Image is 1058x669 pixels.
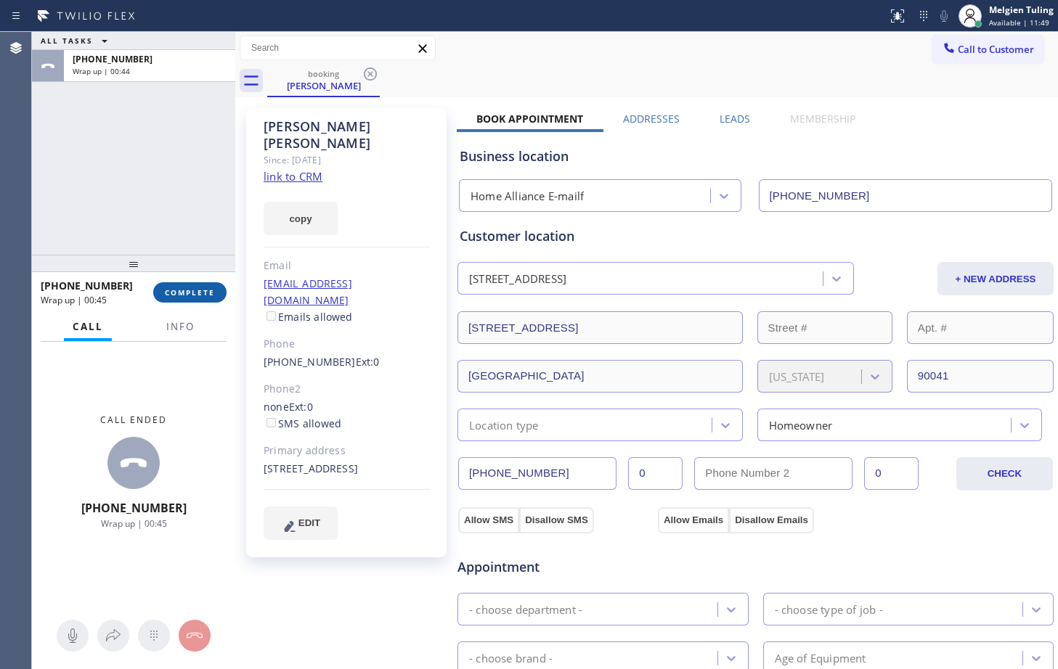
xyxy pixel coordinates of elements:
[264,152,430,168] div: Since: [DATE]
[41,294,107,306] span: Wrap up | 00:45
[932,36,1043,63] button: Call to Customer
[179,620,211,652] button: Hang up
[775,601,883,617] div: - choose type of job -
[64,313,112,341] button: Call
[73,66,130,76] span: Wrap up | 00:44
[864,457,919,490] input: Ext. 2
[457,557,654,577] span: Appointment
[264,258,430,274] div: Email
[264,381,430,398] div: Phone2
[264,169,322,184] a: link to CRM
[989,4,1054,16] div: Melgien Tuling
[956,457,1053,491] button: CHECK
[469,649,553,666] div: - choose brand -
[757,311,892,344] input: Street #
[457,360,743,393] input: City
[356,355,380,369] span: Ext: 0
[264,310,353,324] label: Emails allowed
[97,620,129,652] button: Open directory
[165,287,215,297] span: COMPLETE
[73,53,152,65] span: [PHONE_NUMBER]
[264,118,430,152] div: [PERSON_NAME] [PERSON_NAME]
[775,649,866,666] div: Age of Equipment
[81,500,187,516] span: [PHONE_NUMBER]
[623,112,680,126] label: Addresses
[73,320,103,333] span: Call
[937,262,1054,295] button: + NEW ADDRESS
[469,601,582,617] div: - choose department -
[907,311,1054,344] input: Apt. #
[100,414,167,426] span: Call ended
[101,517,167,530] span: Wrap up | 00:45
[458,507,519,533] button: Allow SMS
[469,416,539,433] div: Location type
[289,400,313,414] span: Ext: 0
[471,188,584,205] div: Home Alliance E-mailf
[759,179,1053,212] input: Phone Number
[41,279,133,292] span: [PHONE_NUMBER]
[166,320,195,333] span: Info
[57,620,89,652] button: Mute
[138,620,170,652] button: Open dialpad
[769,416,833,433] div: Homeowner
[298,517,320,528] span: EDIT
[958,43,1034,56] span: Call to Customer
[264,355,356,369] a: [PHONE_NUMBER]
[790,112,855,126] label: Membership
[720,112,750,126] label: Leads
[264,202,338,235] button: copy
[989,17,1049,28] span: Available | 11:49
[269,65,378,96] div: Rebecca Bertolina
[457,311,743,344] input: Address
[264,461,430,477] div: [STREET_ADDRESS]
[32,32,122,49] button: ALL TASKS
[153,282,227,303] button: COMPLETE
[476,112,583,126] label: Book Appointment
[240,36,435,59] input: Search
[41,36,93,46] span: ALL TASKS
[460,226,1051,246] div: Customer location
[266,311,276,321] input: Emails allowed
[269,68,378,79] div: booking
[264,336,430,353] div: Phone
[266,418,276,427] input: SMS allowed
[628,457,683,490] input: Ext.
[269,79,378,92] div: [PERSON_NAME]
[264,416,341,430] label: SMS allowed
[264,399,430,432] div: none
[519,507,594,533] button: Disallow SMS
[264,506,338,540] button: EDIT
[907,360,1054,393] input: ZIP
[264,443,430,459] div: Primary address
[458,457,617,490] input: Phone Number
[158,313,203,341] button: Info
[694,457,852,490] input: Phone Number 2
[264,276,352,307] a: [EMAIL_ADDRESS][DOMAIN_NAME]
[934,6,954,26] button: Mute
[460,147,1051,166] div: Business location
[469,271,566,287] div: [STREET_ADDRESS]
[729,507,814,533] button: Disallow Emails
[658,507,729,533] button: Allow Emails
